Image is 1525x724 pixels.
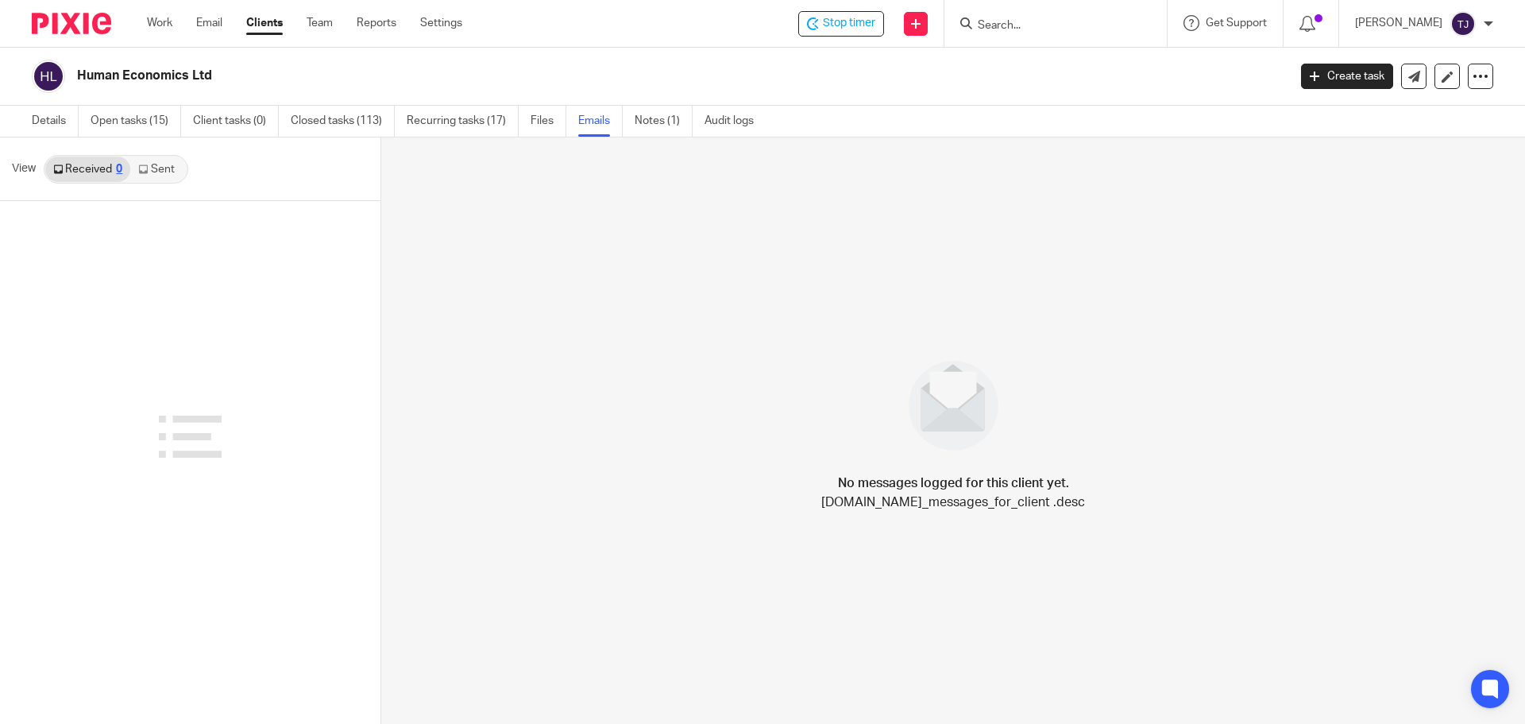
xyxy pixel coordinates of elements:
a: Audit logs [705,106,766,137]
img: image [898,350,1009,461]
img: Pixie [32,13,111,34]
a: Sent [130,157,186,182]
img: svg%3E [32,60,65,93]
div: Human Economics Ltd [798,11,884,37]
h2: Human Economics Ltd [77,68,1037,84]
a: Create task [1301,64,1393,89]
a: Reports [357,15,396,31]
span: Get Support [1206,17,1267,29]
span: Stop timer [823,15,875,32]
p: [DOMAIN_NAME]_messages_for_client .desc [821,493,1085,512]
a: Received0 [45,157,130,182]
a: Work [147,15,172,31]
span: View [12,161,36,177]
a: Settings [420,15,462,31]
a: Details [32,106,79,137]
a: Email [196,15,222,31]
a: Client tasks (0) [193,106,279,137]
a: Clients [246,15,283,31]
a: Notes (1) [635,106,693,137]
a: Team [307,15,333,31]
p: [PERSON_NAME] [1355,15,1442,31]
a: Emails [578,106,623,137]
img: svg%3E [1450,11,1476,37]
a: Files [531,106,566,137]
a: Closed tasks (113) [291,106,395,137]
a: Recurring tasks (17) [407,106,519,137]
div: 0 [116,164,122,175]
h4: No messages logged for this client yet. [838,474,1069,493]
input: Search [976,19,1119,33]
a: Open tasks (15) [91,106,181,137]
